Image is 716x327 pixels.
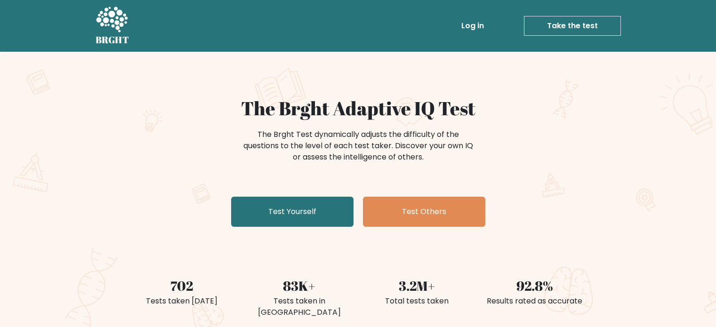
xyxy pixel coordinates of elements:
div: Results rated as accurate [482,295,588,307]
a: Test Yourself [231,197,354,227]
a: Log in [458,16,488,35]
div: 702 [129,276,235,295]
div: Tests taken [DATE] [129,295,235,307]
div: 92.8% [482,276,588,295]
a: Test Others [363,197,485,227]
div: The Brght Test dynamically adjusts the difficulty of the questions to the level of each test take... [241,129,476,163]
div: Total tests taken [364,295,470,307]
h1: The Brght Adaptive IQ Test [129,97,588,120]
div: Tests taken in [GEOGRAPHIC_DATA] [246,295,353,318]
h5: BRGHT [96,34,129,46]
div: 83K+ [246,276,353,295]
div: 3.2M+ [364,276,470,295]
a: BRGHT [96,4,129,48]
a: Take the test [524,16,621,36]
